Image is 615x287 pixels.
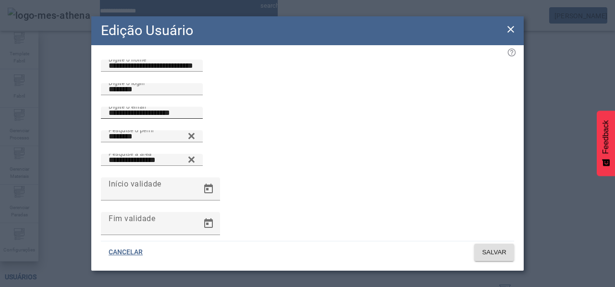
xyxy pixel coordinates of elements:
[602,120,610,154] span: Feedback
[109,131,195,142] input: Number
[101,244,150,261] button: CANCELAR
[109,79,145,86] mat-label: Digite o login
[109,56,146,62] mat-label: Digite o nome
[109,154,195,166] input: Number
[197,212,220,235] button: Open calendar
[109,248,143,257] span: CANCELAR
[109,150,152,157] mat-label: Pesquise a área
[109,126,154,133] mat-label: Pesquise o perfil
[482,248,506,257] span: SALVAR
[101,20,193,41] h2: Edição Usuário
[109,213,155,223] mat-label: Fim validade
[197,177,220,200] button: Open calendar
[109,179,161,188] mat-label: Início validade
[109,103,146,110] mat-label: Digite o email
[474,244,514,261] button: SALVAR
[597,111,615,176] button: Feedback - Mostrar pesquisa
